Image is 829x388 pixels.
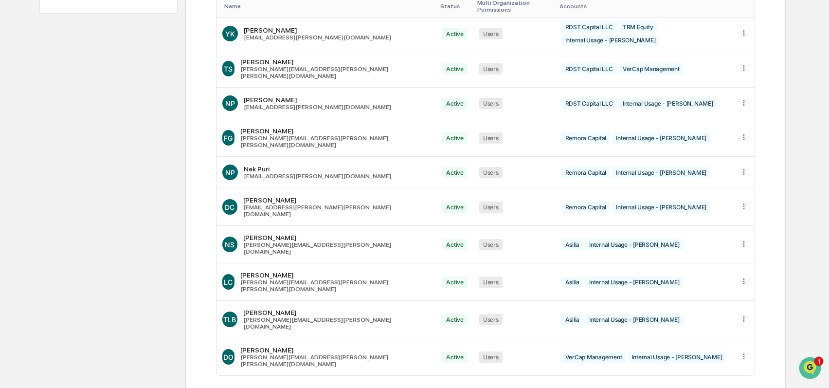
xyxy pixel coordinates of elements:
div: Active [442,314,468,325]
div: [PERSON_NAME][EMAIL_ADDRESS][PERSON_NAME][DOMAIN_NAME] [243,241,431,255]
span: 1:28 PM [86,132,109,140]
div: [PERSON_NAME][EMAIL_ADDRESS][PERSON_NAME][PERSON_NAME][DOMAIN_NAME] [240,135,431,148]
div: [PERSON_NAME] [243,309,431,316]
div: Remora Capital [561,132,611,144]
div: [PERSON_NAME] [244,96,391,104]
div: Users [479,314,503,325]
div: Active [442,63,468,74]
span: YK [225,30,235,38]
div: [EMAIL_ADDRESS][PERSON_NAME][PERSON_NAME][DOMAIN_NAME] [243,204,431,218]
span: NP [225,168,235,177]
div: [PERSON_NAME] [243,196,431,204]
img: Jack Rasmussen [10,123,25,139]
div: Nek Puri [244,165,391,173]
div: Internal Usage - [PERSON_NAME] [628,351,726,363]
div: Users [479,132,503,144]
div: [PERSON_NAME][EMAIL_ADDRESS][PERSON_NAME][PERSON_NAME][DOMAIN_NAME] [240,279,431,293]
div: Toggle SortBy [440,3,469,10]
div: RDST Capital LLC [561,63,617,74]
div: Active [442,351,468,363]
div: Users [479,98,503,109]
img: 8933085812038_c878075ebb4cc5468115_72.jpg [20,74,38,92]
div: Internal Usage - [PERSON_NAME] [585,314,684,325]
div: Asilia [561,314,584,325]
a: 🔎Data Lookup [6,214,65,231]
a: 🖐️Preclearance [6,195,67,213]
span: Preclearance [19,199,63,209]
div: Users [479,351,503,363]
span: [PERSON_NAME] [30,132,79,140]
img: 1746055101610-c473b297-6a78-478c-a979-82029cc54cd1 [19,133,27,141]
button: See all [151,106,177,118]
span: Attestations [80,199,121,209]
div: 🗄️ [71,200,78,208]
div: Toggle SortBy [224,3,433,10]
div: [EMAIL_ADDRESS][PERSON_NAME][DOMAIN_NAME] [244,173,391,180]
div: Users [479,277,503,288]
button: Start new chat [165,77,177,89]
div: VerCap Management [561,351,626,363]
div: VerCap Management [619,63,684,74]
div: Active [442,132,468,144]
div: [PERSON_NAME][EMAIL_ADDRESS][PERSON_NAME][DOMAIN_NAME] [243,316,431,330]
span: LC [224,278,233,286]
div: Users [479,202,503,213]
span: [DATE] [86,159,106,166]
div: Internal Usage - [PERSON_NAME] [561,35,660,46]
div: [PERSON_NAME] [244,26,391,34]
div: [PERSON_NAME][EMAIL_ADDRESS][PERSON_NAME][PERSON_NAME][DOMAIN_NAME] [240,354,431,368]
div: [EMAIL_ADDRESS][PERSON_NAME][DOMAIN_NAME] [244,104,391,111]
span: • [81,159,84,166]
span: NP [225,99,235,108]
div: [PERSON_NAME] [240,346,431,354]
div: Asilia [561,277,584,288]
div: Active [442,28,468,39]
img: Jack Rasmussen [10,149,25,165]
div: Users [479,63,503,74]
div: Users [479,28,503,39]
div: RDST Capital LLC [561,21,617,33]
span: DC [225,203,234,211]
div: Internal Usage - [PERSON_NAME] [612,202,710,213]
img: 1746055101610-c473b297-6a78-478c-a979-82029cc54cd1 [10,74,27,92]
span: NS [225,240,234,249]
div: 🔎 [10,219,18,226]
span: Data Lookup [19,218,61,227]
p: How can we help? [10,20,177,36]
div: Internal Usage - [PERSON_NAME] [612,132,710,144]
div: Active [442,239,468,250]
div: Start new chat [44,74,160,84]
div: Users [479,239,503,250]
div: Internal Usage - [PERSON_NAME] [585,277,684,288]
div: Active [442,167,468,178]
div: [EMAIL_ADDRESS][PERSON_NAME][DOMAIN_NAME] [244,34,391,41]
div: Remora Capital [561,202,611,213]
span: TS [224,65,233,73]
div: Internal Usage - [PERSON_NAME] [585,239,684,250]
div: Internal Usage - [PERSON_NAME] [612,167,710,178]
span: TLB [223,315,236,324]
div: Past conversations [10,108,65,116]
a: 🗄️Attestations [67,195,125,213]
div: We're available if you need us! [44,84,134,92]
div: Asilia [561,239,584,250]
div: [PERSON_NAME][EMAIL_ADDRESS][PERSON_NAME][PERSON_NAME][DOMAIN_NAME] [240,66,431,79]
iframe: Open customer support [798,356,824,382]
div: Internal Usage - [PERSON_NAME] [619,98,717,109]
div: Remora Capital [561,167,611,178]
div: Active [442,98,468,109]
div: [PERSON_NAME] [243,234,431,241]
img: 1746055101610-c473b297-6a78-478c-a979-82029cc54cd1 [19,159,27,167]
a: Powered byPylon [69,241,118,249]
div: Toggle SortBy [741,3,751,10]
div: [PERSON_NAME] [240,127,431,135]
span: • [81,132,84,140]
div: [PERSON_NAME] [240,271,431,279]
div: [PERSON_NAME] [240,58,431,66]
span: FG [224,134,233,142]
div: RDST Capital LLC [561,98,617,109]
div: Toggle SortBy [559,3,730,10]
div: Active [442,277,468,288]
